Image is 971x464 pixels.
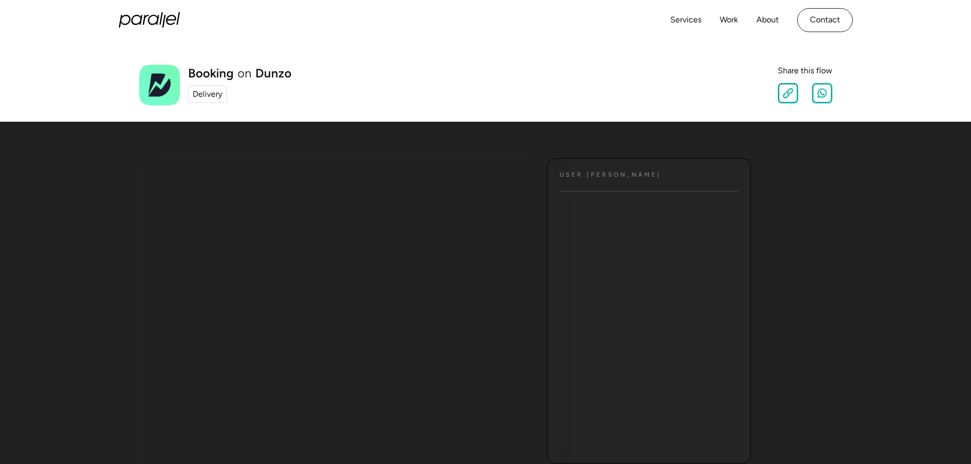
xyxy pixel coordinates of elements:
a: home [119,12,180,28]
a: Dunzo [255,67,292,79]
a: About [756,13,779,28]
h1: Booking [188,67,233,79]
div: Delivery [193,88,222,100]
a: Services [670,13,701,28]
a: Delivery [188,86,227,103]
h4: User [PERSON_NAME] [560,171,661,179]
a: Work [720,13,738,28]
a: Contact [797,8,853,32]
div: on [238,67,251,79]
div: Share this flow [778,65,832,77]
